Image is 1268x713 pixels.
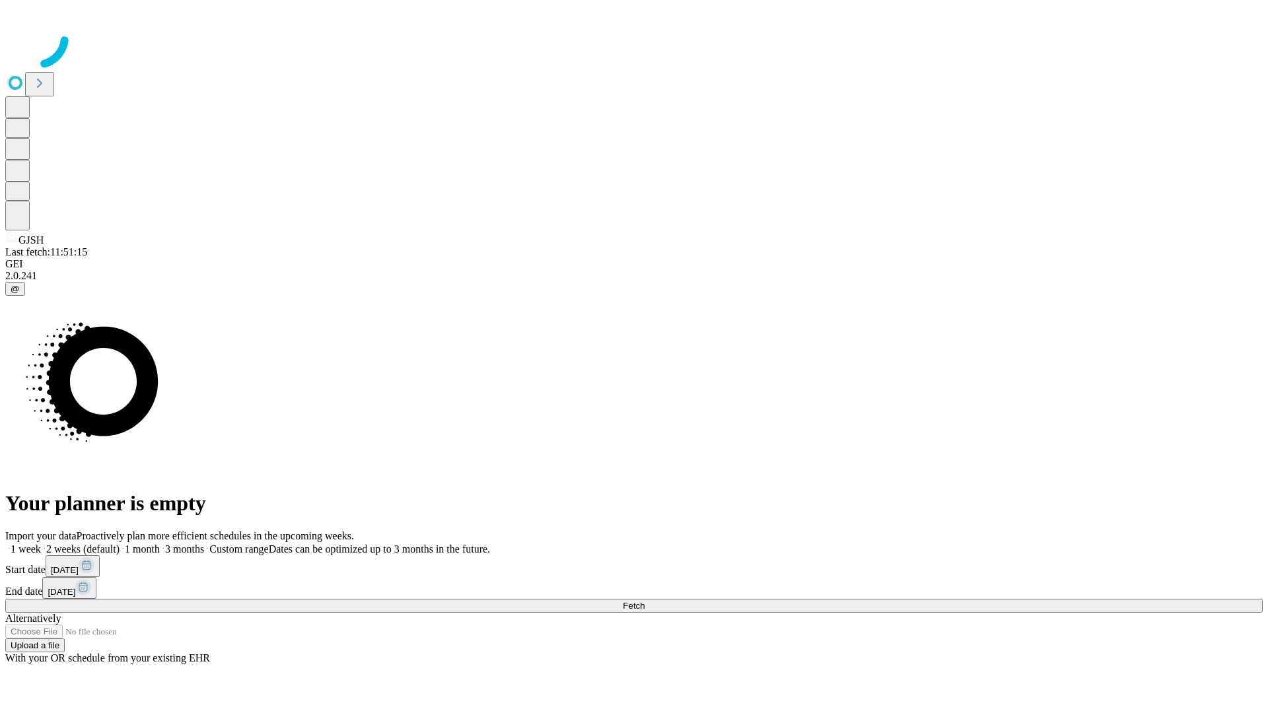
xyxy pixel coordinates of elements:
[5,577,1263,599] div: End date
[5,282,25,296] button: @
[5,530,77,541] span: Import your data
[48,587,75,597] span: [DATE]
[5,270,1263,282] div: 2.0.241
[125,543,160,555] span: 1 month
[623,601,645,611] span: Fetch
[11,284,20,294] span: @
[42,577,96,599] button: [DATE]
[5,555,1263,577] div: Start date
[5,613,61,624] span: Alternatively
[46,543,120,555] span: 2 weeks (default)
[46,555,100,577] button: [DATE]
[5,652,210,663] span: With your OR schedule from your existing EHR
[11,543,41,555] span: 1 week
[18,234,44,246] span: GJSH
[165,543,204,555] span: 3 months
[5,246,87,257] span: Last fetch: 11:51:15
[5,258,1263,270] div: GEI
[5,599,1263,613] button: Fetch
[209,543,268,555] span: Custom range
[269,543,490,555] span: Dates can be optimized up to 3 months in the future.
[5,638,65,652] button: Upload a file
[51,565,79,575] span: [DATE]
[5,491,1263,516] h1: Your planner is empty
[77,530,354,541] span: Proactively plan more efficient schedules in the upcoming weeks.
